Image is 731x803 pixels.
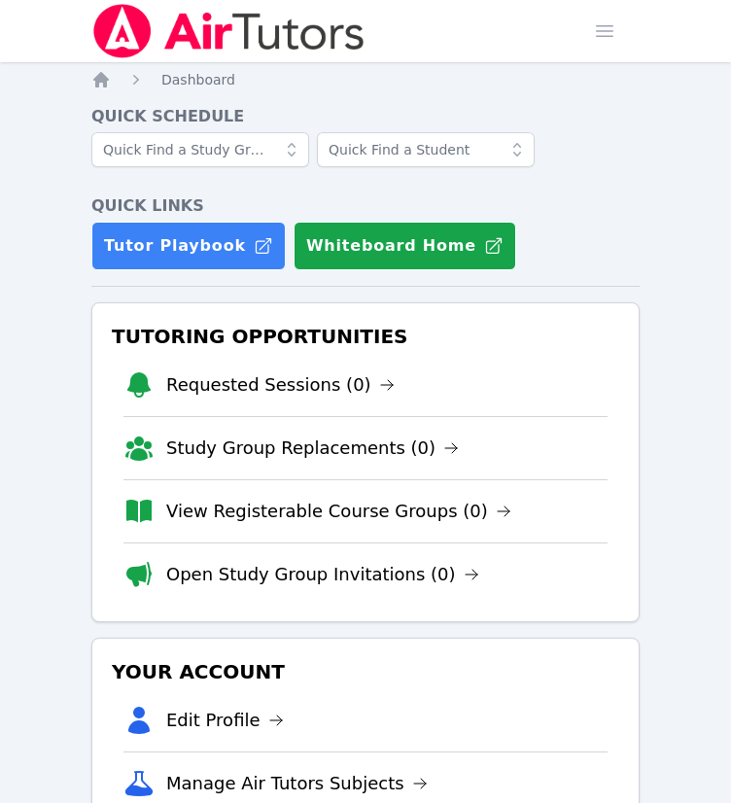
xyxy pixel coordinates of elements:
span: Dashboard [161,72,235,87]
img: Air Tutors [91,4,366,58]
input: Quick Find a Study Group [91,132,309,167]
h3: Tutoring Opportunities [108,319,623,354]
a: Dashboard [161,70,235,89]
a: Study Group Replacements (0) [166,435,459,462]
h4: Quick Links [91,194,640,218]
a: Manage Air Tutors Subjects [166,770,428,797]
h3: Your Account [108,654,623,689]
input: Quick Find a Student [317,132,535,167]
a: Tutor Playbook [91,222,286,270]
a: Edit Profile [166,707,284,734]
h4: Quick Schedule [91,105,640,128]
a: Open Study Group Invitations (0) [166,561,479,588]
nav: Breadcrumb [91,70,640,89]
a: View Registerable Course Groups (0) [166,498,511,525]
a: Requested Sessions (0) [166,371,395,399]
button: Whiteboard Home [294,222,516,270]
